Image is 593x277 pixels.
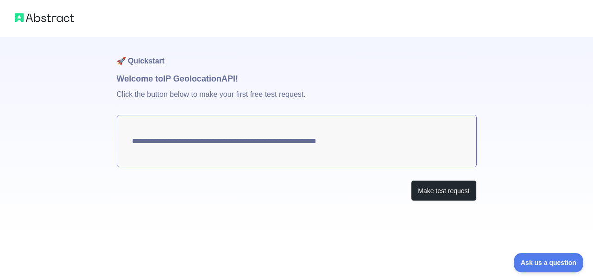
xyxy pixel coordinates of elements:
iframe: Toggle Customer Support [514,253,584,272]
h1: Welcome to IP Geolocation API! [117,72,477,85]
h1: 🚀 Quickstart [117,37,477,72]
button: Make test request [411,180,476,201]
p: Click the button below to make your first free test request. [117,85,477,115]
img: Abstract logo [15,11,74,24]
